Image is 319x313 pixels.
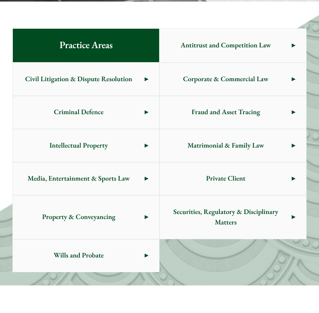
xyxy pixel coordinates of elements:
[160,96,292,129] span: Fraud and Asset Tracing
[160,29,292,62] span: Antitrust and Competition Law
[160,163,292,195] span: Private Client
[13,129,159,162] a: Intellectual Property
[49,29,124,63] span: Practice Areas
[13,240,145,272] span: Wills and Probate
[160,196,292,238] span: Securities, Regulatory & Disciplinary Matters
[13,63,145,96] span: Civil Litigation & Dispute Resolution
[160,129,292,162] span: Matrimonial & Family Law
[13,240,159,272] a: Wills and Probate
[160,129,306,162] a: Matrimonial & Family Law
[13,96,159,129] a: Criminal Defence
[13,201,145,234] span: Property & Conveyancing
[13,129,145,162] span: Intellectual Property
[160,196,306,238] a: Securities, Regulatory & Disciplinary Matters
[13,163,159,195] a: Media, Entertainment & Sports Law
[13,96,145,129] span: Criminal Defence
[13,163,145,195] span: Media, Entertainment & Sports Law
[160,96,306,129] a: Fraud and Asset Tracing
[13,63,159,96] a: Civil Litigation & Dispute Resolution
[160,163,306,195] a: Private Client
[160,63,306,96] a: Corporate & Commercial Law
[160,29,306,63] a: Antitrust and Competition Law
[160,63,292,96] span: Corporate & Commercial Law
[13,196,159,238] a: Property & Conveyancing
